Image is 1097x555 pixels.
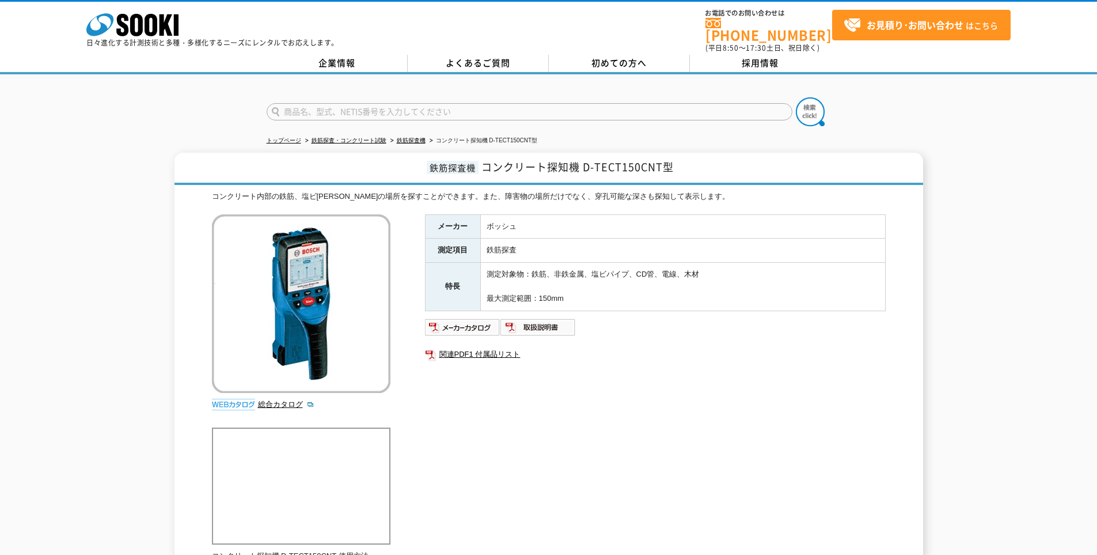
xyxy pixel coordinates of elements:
[212,399,255,410] img: webカタログ
[705,43,819,53] span: (平日 ～ 土日、祝日除く)
[267,55,408,72] a: 企業情報
[705,10,832,17] span: お電話でのお問い合わせは
[267,137,301,144] a: トップページ
[746,43,766,53] span: 17:30
[427,135,538,147] li: コンクリート探知機 D-TECT150CNT型
[427,161,479,174] span: 鉄筋探査機
[867,18,963,32] strong: お見積り･お問い合わせ
[480,214,885,239] td: ボッシュ
[690,55,831,72] a: 採用情報
[723,43,739,53] span: 8:50
[86,39,339,46] p: 日々進化する計測技術と多種・多様化するニーズにレンタルでお応えします。
[212,214,390,393] img: コンクリート探知機 D-TECT150CNT型
[267,103,792,120] input: 商品名、型式、NETIS番号を入力してください
[480,263,885,311] td: 測定対象物：鉄筋、非鉄金属、塩ビパイプ、CD管、電線、木材 最大測定範囲：150mm
[425,326,500,334] a: メーカーカタログ
[425,318,500,337] img: メーカーカタログ
[397,137,426,144] a: 鉄筋探査機
[481,159,674,175] span: コンクリート探知機 D-TECT150CNT型
[832,10,1011,40] a: お見積り･お問い合わせはこちら
[705,18,832,41] a: [PHONE_NUMBER]
[844,17,998,34] span: はこちら
[425,263,480,311] th: 特長
[796,97,825,126] img: btn_search.png
[480,239,885,263] td: 鉄筋探査
[425,214,480,239] th: メーカー
[212,191,886,203] div: コンクリート内部の鉄筋、塩ビ[PERSON_NAME]の場所を探すことができます。また、障害物の場所だけでなく、穿孔可能な深さも探知して表示します。
[425,239,480,263] th: 測定項目
[549,55,690,72] a: 初めての方へ
[591,56,647,69] span: 初めての方へ
[425,347,886,362] a: 関連PDF1 付属品リスト
[500,318,576,337] img: 取扱説明書
[312,137,386,144] a: 鉄筋探査・コンクリート試験
[500,326,576,334] a: 取扱説明書
[258,400,314,409] a: 総合カタログ
[408,55,549,72] a: よくあるご質問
